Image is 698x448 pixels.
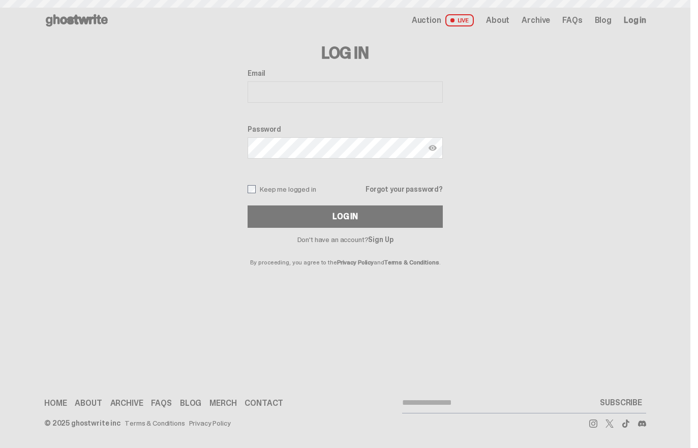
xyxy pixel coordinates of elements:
p: By proceeding, you agree to the and . [248,243,443,265]
a: Log in [624,16,646,24]
a: Privacy Policy [189,420,231,427]
h3: Log In [248,45,443,61]
button: SUBSCRIBE [596,393,646,413]
a: FAQs [151,399,171,407]
a: Merch [209,399,236,407]
a: FAQs [562,16,582,24]
a: Blog [180,399,201,407]
a: Archive [522,16,550,24]
div: Log In [332,213,358,221]
span: Auction [412,16,441,24]
a: About [75,399,102,407]
a: About [486,16,509,24]
a: Terms & Conditions [125,420,185,427]
input: Keep me logged in [248,185,256,193]
a: Terms & Conditions [384,258,439,266]
button: Log In [248,205,443,228]
a: Contact [245,399,283,407]
a: Home [44,399,67,407]
a: Privacy Policy [337,258,374,266]
label: Password [248,125,443,133]
a: Forgot your password? [366,186,443,193]
a: Auction LIVE [412,14,474,26]
a: Sign Up [368,235,393,244]
label: Email [248,69,443,77]
a: Blog [595,16,612,24]
span: LIVE [445,14,474,26]
label: Keep me logged in [248,185,316,193]
a: Archive [110,399,143,407]
div: © 2025 ghostwrite inc [44,420,120,427]
p: Don't have an account? [248,236,443,243]
img: Show password [429,144,437,152]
